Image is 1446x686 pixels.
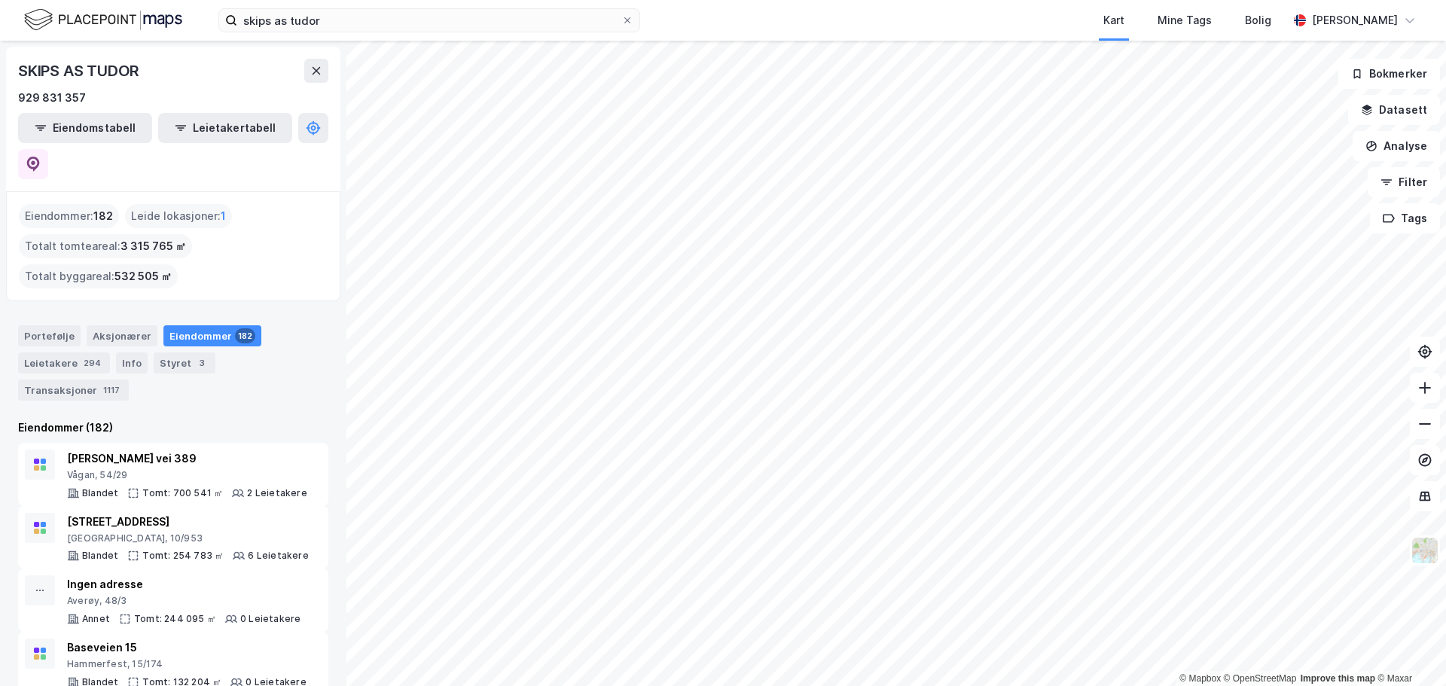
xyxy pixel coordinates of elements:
[18,380,129,401] div: Transaksjoner
[237,9,621,32] input: Søk på adresse, matrikkel, gårdeiere, leietakere eller personer
[1179,673,1221,684] a: Mapbox
[67,469,307,481] div: Vågan, 54/29
[1224,673,1297,684] a: OpenStreetMap
[82,487,118,499] div: Blandet
[1371,614,1446,686] div: Kontrollprogram for chat
[82,613,110,625] div: Annet
[1368,167,1440,197] button: Filter
[1245,11,1271,29] div: Bolig
[134,613,216,625] div: Tomt: 244 095 ㎡
[18,89,86,107] div: 929 831 357
[114,267,172,285] span: 532 505 ㎡
[1371,614,1446,686] iframe: Chat Widget
[67,658,307,670] div: Hammerfest, 15/174
[1312,11,1398,29] div: [PERSON_NAME]
[19,204,119,228] div: Eiendommer :
[19,264,178,288] div: Totalt byggareal :
[235,328,255,343] div: 182
[67,513,309,531] div: [STREET_ADDRESS]
[1348,95,1440,125] button: Datasett
[93,207,113,225] span: 182
[87,325,157,346] div: Aksjonærer
[82,550,118,562] div: Blandet
[67,595,300,607] div: Averøy, 48/3
[1411,536,1439,565] img: Z
[247,487,307,499] div: 2 Leietakere
[18,59,142,83] div: SKIPS AS TUDOR
[125,204,232,228] div: Leide lokasjoner :
[1338,59,1440,89] button: Bokmerker
[18,325,81,346] div: Portefølje
[194,355,209,370] div: 3
[1103,11,1124,29] div: Kart
[248,550,308,562] div: 6 Leietakere
[116,352,148,373] div: Info
[100,383,123,398] div: 1117
[240,613,300,625] div: 0 Leietakere
[81,355,104,370] div: 294
[221,207,226,225] span: 1
[163,325,261,346] div: Eiendommer
[19,234,192,258] div: Totalt tomteareal :
[18,113,152,143] button: Eiendomstabell
[67,450,307,468] div: [PERSON_NAME] vei 389
[142,487,223,499] div: Tomt: 700 541 ㎡
[18,419,328,437] div: Eiendommer (182)
[67,575,300,593] div: Ingen adresse
[158,113,292,143] button: Leietakertabell
[1158,11,1212,29] div: Mine Tags
[67,639,307,657] div: Baseveien 15
[142,550,224,562] div: Tomt: 254 783 ㎡
[18,352,110,373] div: Leietakere
[24,7,182,33] img: logo.f888ab2527a4732fd821a326f86c7f29.svg
[1370,203,1440,233] button: Tags
[1301,673,1375,684] a: Improve this map
[154,352,215,373] div: Styret
[67,532,309,544] div: [GEOGRAPHIC_DATA], 10/953
[1353,131,1440,161] button: Analyse
[120,237,186,255] span: 3 315 765 ㎡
